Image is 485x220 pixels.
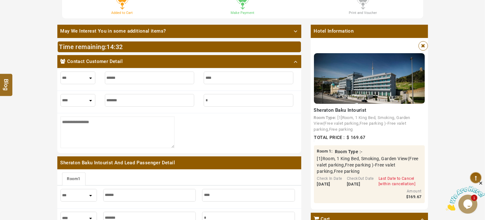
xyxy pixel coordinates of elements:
[390,189,422,194] div: Amount
[347,181,374,187] div: [DATE]
[107,43,123,51] span: :
[317,148,333,155] span: :
[187,11,298,15] h3: Make Payment
[314,115,410,132] a: [1]Room, 1 King Bed, Smoking, Garden View(Free valet parking,Free parking )-Free valet parking,Fr...
[62,173,86,185] a: Room
[107,43,114,51] span: 14
[329,149,331,154] span: 1
[347,135,349,140] span: $
[406,194,408,199] span: $
[314,135,345,140] span: Total Price :
[2,79,10,84] span: Blog
[57,156,301,169] span: Sheraton Baku Intourist And Lead Passenger Detail
[78,176,80,181] span: 1
[314,115,336,120] b: Room Type:
[59,43,107,51] span: Time remaining:
[446,180,485,211] iframe: chat widget
[408,194,421,199] span: 169.67
[317,155,422,174] span: [1]Room, 1 King Bed, Smoking, Garden View(Free valet parking,Free parking )-Free valet parking,Fr...
[311,25,428,38] span: Hotel Information
[57,25,301,38] a: May We Interest You in some additional items?
[308,11,418,15] h3: Print and Voucher
[314,53,425,104] img: 16a50242b2cd76f43c72495997978ced994358c6.jpeg
[335,149,363,154] b: Room Type :-
[314,107,367,113] span: Sheraton Baku Intourist
[67,58,123,65] span: Contact Customer Detail
[67,11,178,15] h3: Added to Cart
[351,135,365,140] span: 169.67
[347,176,374,181] div: CheckOut Date
[379,181,415,187] div: [within cancellation]
[317,176,342,181] div: Check In Date
[379,176,415,181] div: Last Date to Cancel
[116,43,123,51] span: 32
[317,149,328,154] span: Room
[317,181,342,187] div: [DATE]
